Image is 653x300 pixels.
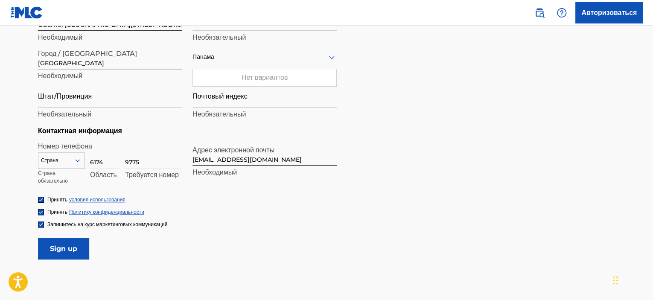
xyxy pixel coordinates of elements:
[553,4,570,21] div: Помощь
[613,268,618,293] div: Перетащить
[47,221,167,227] font: Запишитесь на курс маркетинговых коммуникаций
[242,73,288,82] font: Нет вариантов
[38,142,92,150] font: Номер телефона
[90,171,117,179] font: Область
[69,209,144,215] a: Политику конфиденциальности
[192,33,246,41] font: Необязательный
[69,196,125,203] a: условия использования
[534,8,545,18] img: поиск
[38,72,82,80] font: Необходимый
[192,168,237,176] font: Необходимый
[38,110,91,118] font: Необязательный
[610,259,653,300] iframe: Виджет чата
[38,170,68,184] font: Страна обязательно
[38,222,44,227] img: флажок
[125,171,179,179] font: Требуется номер
[38,238,89,259] input: Sign up
[575,2,643,23] a: Авторизоваться
[38,33,82,41] font: Необходимый
[38,197,44,202] img: флажок
[47,209,67,215] font: Принять
[47,196,67,203] font: Принять
[531,4,548,21] a: Публичный поиск
[581,9,637,17] font: Авторизоваться
[557,8,567,18] img: помощь
[38,127,122,135] font: Контактная информация
[192,110,246,118] font: Необязательный
[10,6,43,19] img: Логотип MLC
[38,210,44,215] img: флажок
